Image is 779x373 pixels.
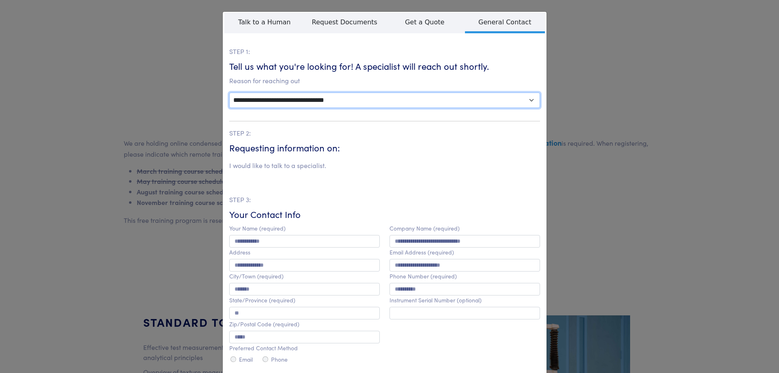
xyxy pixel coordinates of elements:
[271,356,288,363] label: Phone
[229,46,540,57] p: STEP 1:
[229,297,295,304] label: State/Province (required)
[389,297,482,304] label: Instrument Serial Number (optional)
[229,321,299,328] label: Zip/Postal Code (required)
[229,273,284,280] label: City/Town (required)
[229,60,540,73] h6: Tell us what you're looking for! A specialist will reach out shortly.
[229,75,540,86] p: Reason for reaching out
[229,128,540,138] p: STEP 2:
[389,225,460,232] label: Company Name (required)
[229,208,540,221] h6: Your Contact Info
[305,13,385,31] span: Request Documents
[389,249,454,256] label: Email Address (required)
[465,13,545,33] span: General Contact
[224,13,305,31] span: Talk to a Human
[229,345,298,351] label: Preferred Contact Method
[229,160,326,171] li: I would like to talk to a specialist.
[385,13,465,31] span: Get a Quote
[229,194,540,205] p: STEP 3:
[229,249,250,256] label: Address
[229,142,540,154] h6: Requesting information on:
[239,356,253,363] label: Email
[229,225,286,232] label: Your Name (required)
[389,273,457,280] label: Phone Number (required)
